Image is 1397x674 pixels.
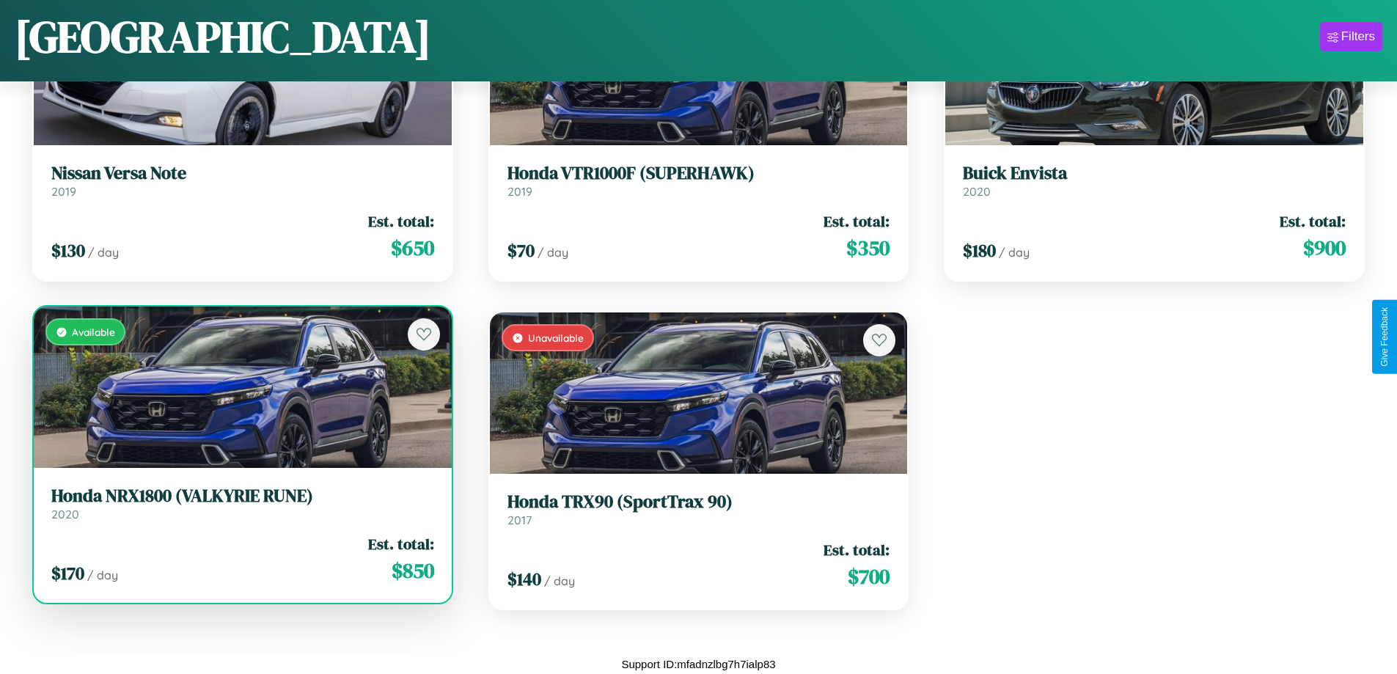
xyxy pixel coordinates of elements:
a: Honda TRX90 (SportTrax 90)2017 [507,491,890,527]
span: $ 170 [51,561,84,585]
span: / day [87,568,118,582]
span: Est. total: [824,539,890,560]
h3: Honda TRX90 (SportTrax 90) [507,491,890,513]
h3: Buick Envista [963,163,1346,184]
span: Est. total: [1280,210,1346,232]
span: $ 900 [1303,233,1346,263]
span: / day [538,245,568,260]
span: 2020 [51,507,79,521]
span: Est. total: [824,210,890,232]
span: / day [88,245,119,260]
a: Buick Envista2020 [963,163,1346,199]
span: $ 350 [846,233,890,263]
span: $ 700 [848,562,890,591]
span: $ 650 [391,233,434,263]
span: $ 130 [51,238,85,263]
span: 2017 [507,513,532,527]
div: Filters [1341,29,1375,44]
span: 2019 [507,184,532,199]
span: 2019 [51,184,76,199]
span: / day [999,245,1030,260]
button: Filters [1320,22,1382,51]
div: Give Feedback [1379,307,1390,367]
span: Est. total: [368,210,434,232]
span: Unavailable [528,331,584,344]
p: Support ID: mfadnzlbg7h7ialp83 [621,654,775,674]
span: Available [72,326,115,338]
span: $ 70 [507,238,535,263]
h3: Honda NRX1800 (VALKYRIE RUNE) [51,486,434,507]
span: / day [544,574,575,588]
span: 2020 [963,184,991,199]
span: $ 850 [392,556,434,585]
h3: Honda VTR1000F (SUPERHAWK) [507,163,890,184]
a: Honda VTR1000F (SUPERHAWK)2019 [507,163,890,199]
span: Est. total: [368,533,434,554]
h3: Nissan Versa Note [51,163,434,184]
span: $ 180 [963,238,996,263]
a: Nissan Versa Note2019 [51,163,434,199]
a: Honda NRX1800 (VALKYRIE RUNE)2020 [51,486,434,521]
span: $ 140 [507,567,541,591]
h1: [GEOGRAPHIC_DATA] [15,7,431,67]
